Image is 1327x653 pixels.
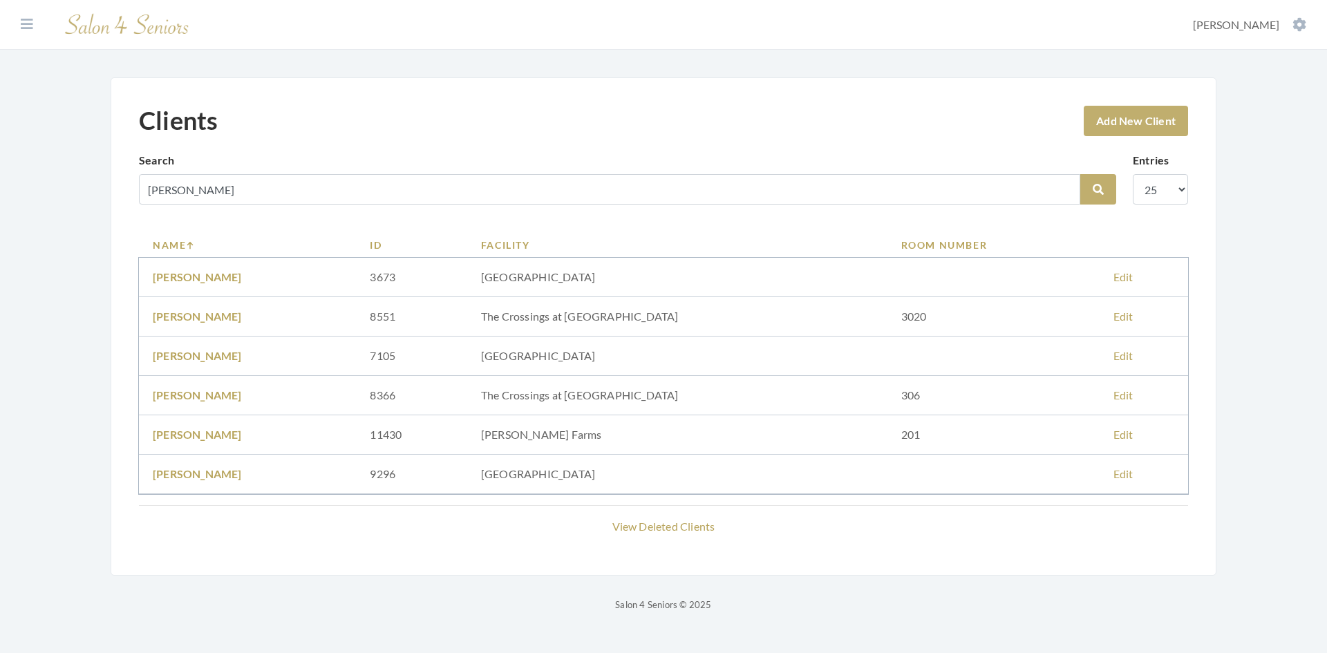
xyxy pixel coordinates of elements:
a: Add New Client [1084,106,1188,136]
td: The Crossings at [GEOGRAPHIC_DATA] [467,376,887,415]
a: Edit [1113,388,1133,401]
label: Entries [1133,152,1169,169]
input: Search by name, facility or room number [139,174,1080,205]
td: 3020 [887,297,1100,337]
a: ID [370,238,453,252]
td: [GEOGRAPHIC_DATA] [467,258,887,297]
a: [PERSON_NAME] [153,349,242,362]
a: Edit [1113,270,1133,283]
a: Facility [481,238,874,252]
a: [PERSON_NAME] [153,388,242,401]
td: [GEOGRAPHIC_DATA] [467,337,887,376]
a: [PERSON_NAME] [153,310,242,323]
p: Salon 4 Seniors © 2025 [111,596,1216,613]
a: [PERSON_NAME] [153,467,242,480]
td: 306 [887,376,1100,415]
span: [PERSON_NAME] [1193,18,1279,31]
td: 3673 [356,258,467,297]
td: The Crossings at [GEOGRAPHIC_DATA] [467,297,887,337]
a: Name [153,238,342,252]
img: Salon 4 Seniors [58,8,196,41]
td: 11430 [356,415,467,455]
td: 8551 [356,297,467,337]
a: Edit [1113,467,1133,480]
td: 8366 [356,376,467,415]
td: 9296 [356,455,467,494]
a: Edit [1113,428,1133,441]
td: 201 [887,415,1100,455]
a: View Deleted Clients [612,520,715,533]
td: 7105 [356,337,467,376]
td: [PERSON_NAME] Farms [467,415,887,455]
h1: Clients [139,106,218,135]
a: Edit [1113,310,1133,323]
a: [PERSON_NAME] [153,270,242,283]
a: [PERSON_NAME] [153,428,242,441]
label: Search [139,152,174,169]
a: Edit [1113,349,1133,362]
button: [PERSON_NAME] [1189,17,1310,32]
a: Room Number [901,238,1086,252]
td: [GEOGRAPHIC_DATA] [467,455,887,494]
